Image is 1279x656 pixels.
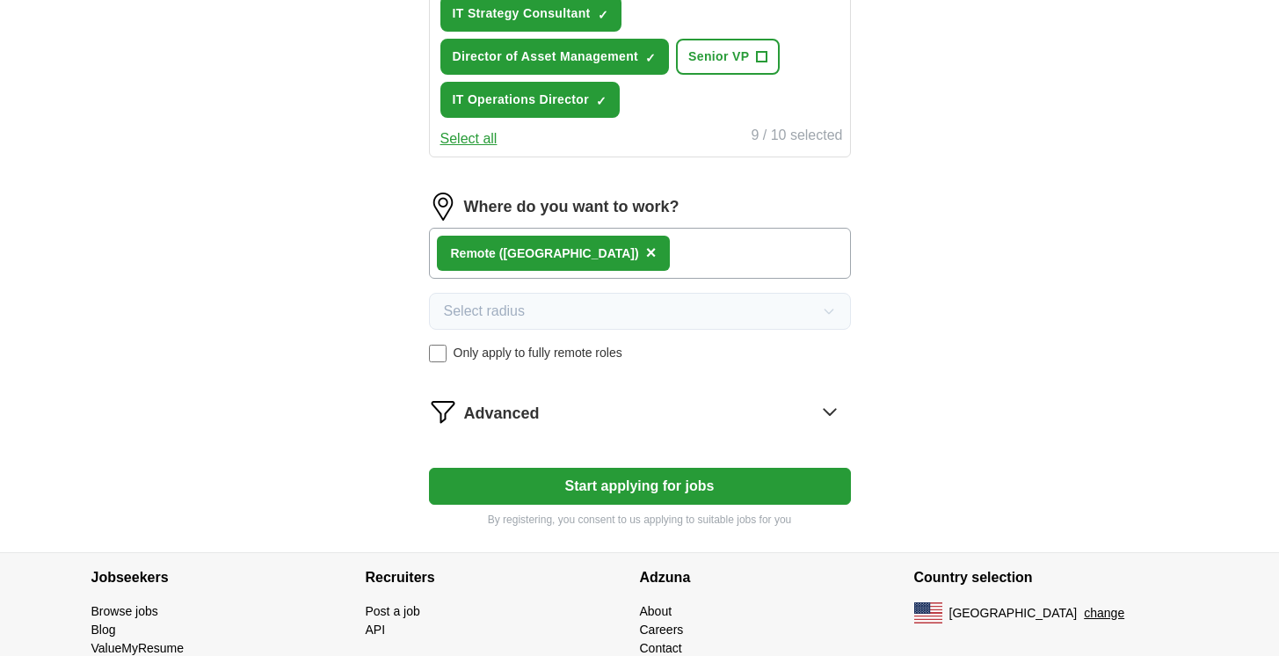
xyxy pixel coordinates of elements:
button: Select all [440,128,498,149]
label: Where do you want to work? [464,195,679,219]
a: Careers [640,623,684,637]
span: ✓ [645,51,656,65]
p: By registering, you consent to us applying to suitable jobs for you [429,512,851,528]
a: API [366,623,386,637]
span: IT Strategy Consultant [453,4,591,23]
button: IT Operations Director✓ [440,82,621,118]
span: ✓ [598,8,608,22]
button: Select radius [429,293,851,330]
button: × [646,240,657,266]
a: Browse jobs [91,604,158,618]
div: 9 / 10 selected [751,125,842,149]
a: About [640,604,672,618]
span: Director of Asset Management [453,47,639,66]
button: Director of Asset Management✓ [440,39,670,75]
a: ValueMyResume [91,641,185,655]
span: Only apply to fully remote roles [454,344,622,362]
button: Senior VP [676,39,780,75]
button: change [1084,604,1124,623]
span: [GEOGRAPHIC_DATA] [949,604,1078,623]
input: Only apply to fully remote roles [429,345,447,362]
span: IT Operations Director [453,91,590,109]
a: Contact [640,641,682,655]
span: Select radius [444,301,526,322]
div: Remote ([GEOGRAPHIC_DATA]) [451,244,639,263]
span: Senior VP [688,47,749,66]
a: Post a job [366,604,420,618]
img: US flag [914,602,942,623]
h4: Country selection [914,553,1188,602]
span: × [646,243,657,262]
span: Advanced [464,402,540,426]
img: filter [429,397,457,426]
span: ✓ [596,94,607,108]
a: Blog [91,623,116,637]
img: location.png [429,193,457,221]
button: Start applying for jobs [429,468,851,505]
